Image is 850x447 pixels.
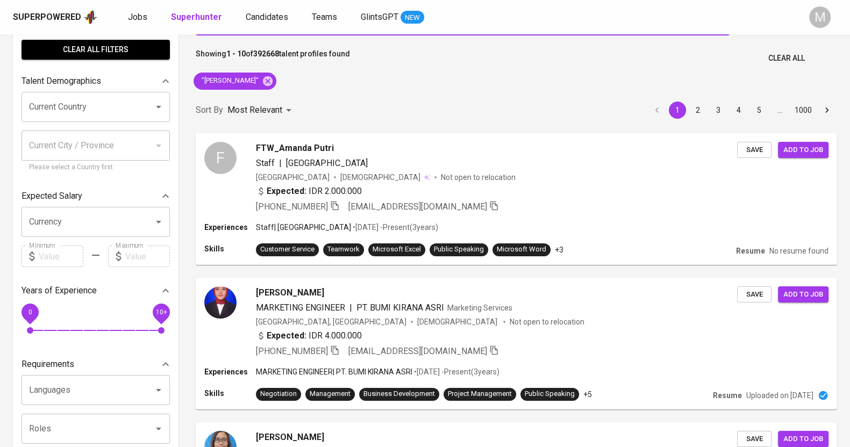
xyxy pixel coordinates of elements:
p: MARKETING ENGINEER | PT. BUMI KIRANA ASRI [256,366,412,377]
span: [EMAIL_ADDRESS][DOMAIN_NAME] [348,346,487,356]
div: M [809,6,831,28]
span: Clear All [768,52,805,65]
span: Add to job [783,289,823,301]
div: [GEOGRAPHIC_DATA], [GEOGRAPHIC_DATA] [256,316,406,327]
button: Open [151,99,166,114]
b: 392668 [253,49,279,58]
span: 10+ [155,308,167,316]
div: Teamwork [327,244,360,255]
div: Most Relevant [227,100,295,120]
p: • [DATE] - Present ( 3 years ) [412,366,499,377]
a: [PERSON_NAME]MARKETING ENGINEER|PT. BUMI KIRANA ASRIMarketing Services[GEOGRAPHIC_DATA], [GEOGRAP... [196,278,837,409]
div: Expected Salary [22,185,170,207]
div: Years of Experience [22,280,170,301]
a: Candidates [246,11,290,24]
div: Customer Service [260,244,315,255]
button: Clear All [764,48,809,68]
span: [GEOGRAPHIC_DATA] [286,158,368,168]
input: Value [125,246,170,267]
span: Teams [312,12,337,22]
span: [PHONE_NUMBER] [256,346,328,356]
b: Superhunter [171,12,222,22]
span: Jobs [128,12,147,22]
p: Experiences [204,222,256,233]
p: Skills [204,388,256,399]
span: [PERSON_NAME] [256,431,324,444]
div: Microsoft Excel [373,244,421,255]
nav: pagination navigation [647,102,837,119]
p: Years of Experience [22,284,97,297]
span: Add to job [783,144,823,156]
p: No resume found [769,246,828,256]
img: 2b3baa671ae24b9d3ef75da68fc217af.jpeg [204,286,237,319]
p: Not open to relocation [441,172,516,183]
span: Save [742,433,766,445]
span: [PHONE_NUMBER] [256,201,328,212]
button: Save [737,142,772,158]
p: Showing of talent profiles found [196,48,350,68]
p: Please select a Country first [29,162,162,173]
span: [PERSON_NAME] [256,286,324,299]
span: MARKETING ENGINEER [256,302,345,313]
span: 0 [28,308,32,316]
p: Not open to relocation [510,316,584,327]
a: Jobs [128,11,149,24]
span: GlintsGPT [361,12,398,22]
button: Go to page 5 [751,102,768,119]
div: IDR 2.000.000 [256,185,362,198]
div: [GEOGRAPHIC_DATA] [256,172,330,183]
span: Save [742,289,766,301]
div: "[PERSON_NAME]" [194,73,276,90]
div: Negotiation [260,389,297,399]
a: GlintsGPT NEW [361,11,424,24]
span: [DEMOGRAPHIC_DATA] [417,316,499,327]
button: page 1 [669,102,686,119]
span: PT. BUMI KIRANA ASRI [356,302,444,313]
span: NEW [401,12,424,23]
a: FFTW_Amanda PutriStaff|[GEOGRAPHIC_DATA][GEOGRAPHIC_DATA][DEMOGRAPHIC_DATA] Not open to relocatio... [196,133,837,265]
button: Open [151,421,166,436]
b: 1 - 10 [226,49,246,58]
span: [DEMOGRAPHIC_DATA] [340,172,422,183]
button: Go to page 4 [730,102,747,119]
span: FTW_Amanda Putri [256,142,334,155]
span: Candidates [246,12,288,22]
button: Add to job [778,286,828,303]
div: Talent Demographics [22,70,170,92]
div: Requirements [22,354,170,375]
span: Staff [256,158,275,168]
button: Open [151,214,166,229]
p: +5 [583,389,592,400]
div: Public Speaking [434,244,484,255]
span: Save [742,144,766,156]
b: Expected: [267,185,306,198]
p: • [DATE] - Present ( 3 years ) [351,222,438,233]
button: Go to page 2 [689,102,706,119]
div: Business Development [363,389,435,399]
div: IDR 4.000.000 [256,329,362,342]
button: Add to job [778,142,828,158]
img: app logo [83,9,98,25]
div: F [204,142,237,174]
div: Management [310,389,351,399]
span: Marketing Services [447,304,512,312]
input: Value [39,246,83,267]
button: Save [737,286,772,303]
div: Project Management [448,389,512,399]
p: Staff | [GEOGRAPHIC_DATA] [256,222,351,233]
span: | [349,301,352,314]
p: Requirements [22,358,74,371]
p: Expected Salary [22,190,82,203]
p: Experiences [204,366,256,377]
a: Teams [312,11,339,24]
div: … [771,105,788,116]
button: Go to page 3 [710,102,727,119]
div: Superpowered [13,11,81,24]
p: Talent Demographics [22,75,101,88]
p: Uploaded on [DATE] [746,390,813,401]
p: Skills [204,243,256,254]
span: "[PERSON_NAME]" [194,76,265,86]
span: Add to job [783,433,823,445]
button: Clear All filters [22,40,170,60]
p: Resume [736,246,765,256]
